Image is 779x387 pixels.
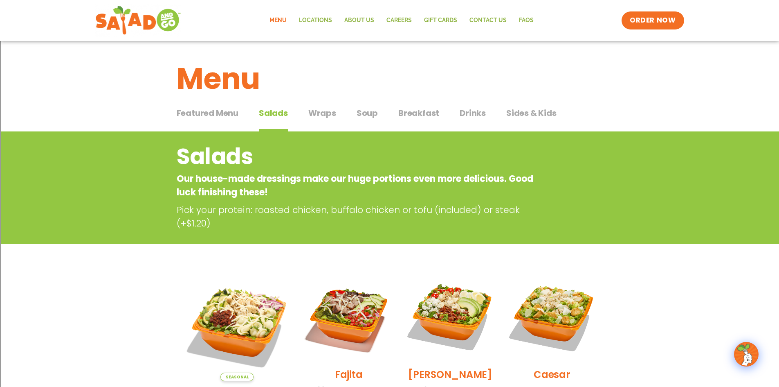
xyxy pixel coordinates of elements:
div: Options [3,33,776,40]
a: Careers [380,11,418,30]
a: GIFT CARDS [418,11,463,30]
a: About Us [338,11,380,30]
img: new-SAG-logo-768×292 [95,4,182,37]
a: Locations [293,11,338,30]
a: Menu [263,11,293,30]
div: Delete [3,25,776,33]
div: Sort New > Old [3,11,776,18]
div: Move To ... [3,55,776,62]
a: FAQs [513,11,540,30]
div: Rename [3,48,776,55]
span: ORDER NOW [630,16,676,25]
nav: Menu [263,11,540,30]
div: Move To ... [3,18,776,25]
a: ORDER NOW [622,11,684,29]
div: Sign out [3,40,776,48]
div: Sort A > Z [3,3,776,11]
img: wpChatIcon [735,343,758,366]
a: Contact Us [463,11,513,30]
